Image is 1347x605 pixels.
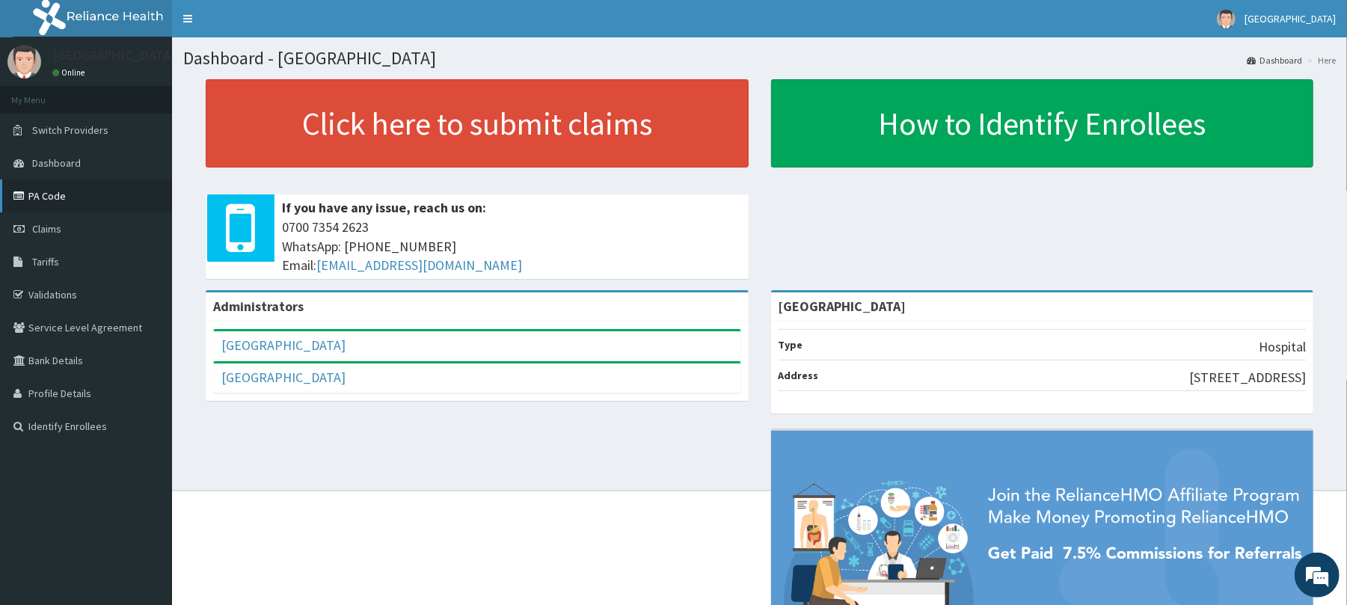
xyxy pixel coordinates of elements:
p: [GEOGRAPHIC_DATA] [52,49,176,62]
img: User Image [1217,10,1236,28]
b: Address [779,369,819,382]
a: [GEOGRAPHIC_DATA] [221,337,346,354]
p: [STREET_ADDRESS] [1189,368,1306,387]
a: How to Identify Enrollees [771,79,1314,168]
a: [GEOGRAPHIC_DATA] [221,369,346,386]
span: Claims [32,222,61,236]
p: Hospital [1259,337,1306,357]
span: Switch Providers [32,123,108,137]
b: Type [779,338,803,351]
b: If you have any issue, reach us on: [282,199,486,216]
strong: [GEOGRAPHIC_DATA] [779,298,906,315]
span: 0700 7354 2623 WhatsApp: [PHONE_NUMBER] Email: [282,218,741,275]
a: Online [52,67,88,78]
h1: Dashboard - [GEOGRAPHIC_DATA] [183,49,1336,68]
span: Tariffs [32,255,59,268]
img: User Image [7,45,41,79]
a: [EMAIL_ADDRESS][DOMAIN_NAME] [316,257,522,274]
b: Administrators [213,298,304,315]
span: Dashboard [32,156,81,170]
a: Click here to submit claims [206,79,749,168]
span: [GEOGRAPHIC_DATA] [1245,12,1336,25]
a: Dashboard [1247,54,1302,67]
li: Here [1304,54,1336,67]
